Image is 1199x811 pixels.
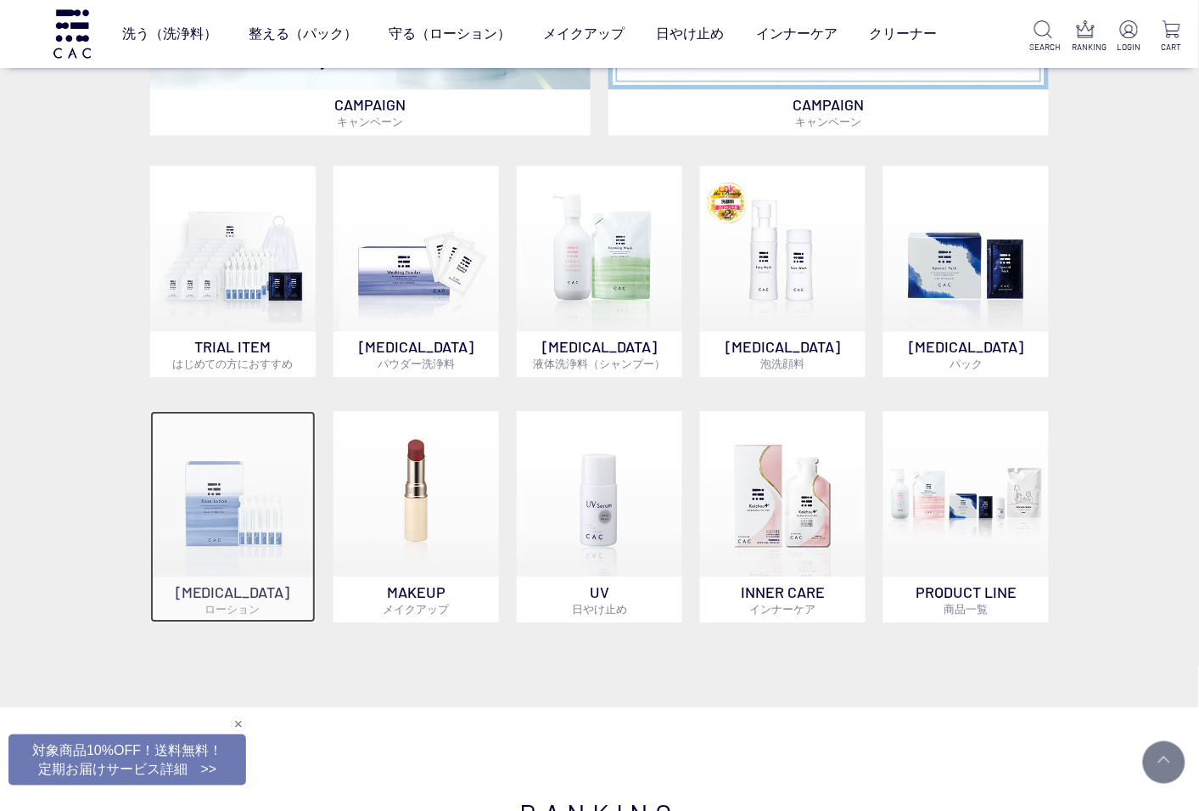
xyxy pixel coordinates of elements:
img: インナーケア [700,411,866,577]
a: [MEDICAL_DATA]液体洗浄料（シャンプー） [517,166,682,377]
a: 整える（パック） [249,10,357,58]
span: キャンペーン [337,115,403,128]
p: MAKEUP [333,577,499,622]
a: CART [1158,20,1185,54]
p: CAMPAIGN [608,89,1049,135]
a: PRODUCT LINE商品一覧 [883,411,1049,622]
span: 液体洗浄料（シャンプー） [534,357,666,370]
a: インナーケア [756,10,838,58]
a: [MEDICAL_DATA]パック [883,166,1049,377]
a: [MEDICAL_DATA]パウダー洗浄料 [333,166,499,377]
span: はじめての方におすすめ [172,357,294,370]
p: UV [517,577,682,622]
p: CART [1158,41,1185,54]
a: RANKING [1073,20,1100,54]
span: パック [950,357,983,370]
a: インナーケア INNER CAREインナーケア [700,411,866,622]
span: メイクアップ [383,602,449,616]
a: メイクアップ [543,10,625,58]
img: logo [51,9,93,58]
p: INNER CARE [700,577,866,622]
a: 守る（ローション） [389,10,512,58]
a: LOGIN [1115,20,1142,54]
span: 日やけ止め [572,602,627,616]
p: [MEDICAL_DATA] [883,331,1049,377]
a: 日やけ止め [657,10,725,58]
a: 泡洗顔料 [MEDICAL_DATA]泡洗顔料 [700,166,866,377]
span: 商品一覧 [944,602,989,616]
a: クリーナー [870,10,938,58]
a: 洗う（洗浄料） [122,10,217,58]
p: TRIAL ITEM [150,331,316,377]
p: LOGIN [1115,41,1142,54]
span: 泡洗顔料 [761,357,805,370]
a: SEARCH [1029,20,1056,54]
p: [MEDICAL_DATA] [517,331,682,377]
a: トライアルセット TRIAL ITEMはじめての方におすすめ [150,166,316,377]
span: ローション [205,602,261,616]
a: MAKEUPメイクアップ [333,411,499,622]
span: パウダー洗浄料 [378,357,455,370]
p: RANKING [1073,41,1100,54]
p: CAMPAIGN [150,89,591,135]
p: [MEDICAL_DATA] [150,577,316,622]
p: [MEDICAL_DATA] [700,331,866,377]
p: PRODUCT LINE [883,577,1049,622]
img: 泡洗顔料 [700,166,866,331]
span: キャンペーン [796,115,862,128]
span: インナーケア [750,602,816,616]
img: トライアルセット [150,166,316,331]
a: UV日やけ止め [517,411,682,622]
a: [MEDICAL_DATA]ローション [150,411,316,622]
p: [MEDICAL_DATA] [333,331,499,377]
p: SEARCH [1029,41,1056,54]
